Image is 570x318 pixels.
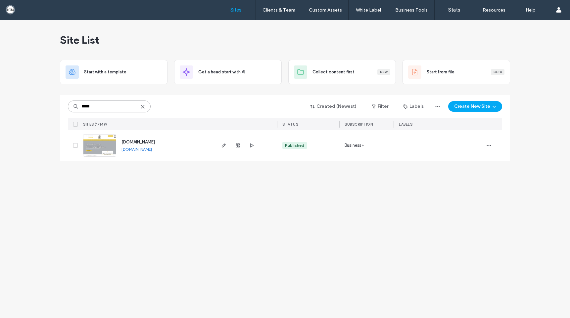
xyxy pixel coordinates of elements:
[230,7,242,13] label: Sites
[83,122,107,127] span: SITES (1/149)
[198,69,245,75] span: Get a head start with AI
[427,69,454,75] span: Start from file
[282,122,298,127] span: STATUS
[121,139,155,144] a: [DOMAIN_NAME]
[312,69,355,75] span: Collect content first
[121,147,152,152] a: [DOMAIN_NAME]
[305,101,362,112] button: Created (Newest)
[491,69,504,75] div: Beta
[60,60,167,84] div: Start with a template
[15,5,29,11] span: Help
[395,7,428,13] label: Business Tools
[356,7,381,13] label: White Label
[365,101,395,112] button: Filter
[262,7,295,13] label: Clients & Team
[448,7,460,13] label: Stats
[448,101,502,112] button: Create New Site
[399,122,412,127] span: LABELS
[377,69,390,75] div: New
[309,7,342,13] label: Custom Assets
[285,142,304,148] div: Published
[60,33,99,47] span: Site List
[84,69,126,75] span: Start with a template
[345,142,364,149] span: Business+
[398,101,430,112] button: Labels
[483,7,505,13] label: Resources
[526,7,536,13] label: Help
[288,60,396,84] div: Collect content firstNew
[174,60,282,84] div: Get a head start with AI
[345,122,373,127] span: SUBSCRIPTION
[403,60,510,84] div: Start from fileBeta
